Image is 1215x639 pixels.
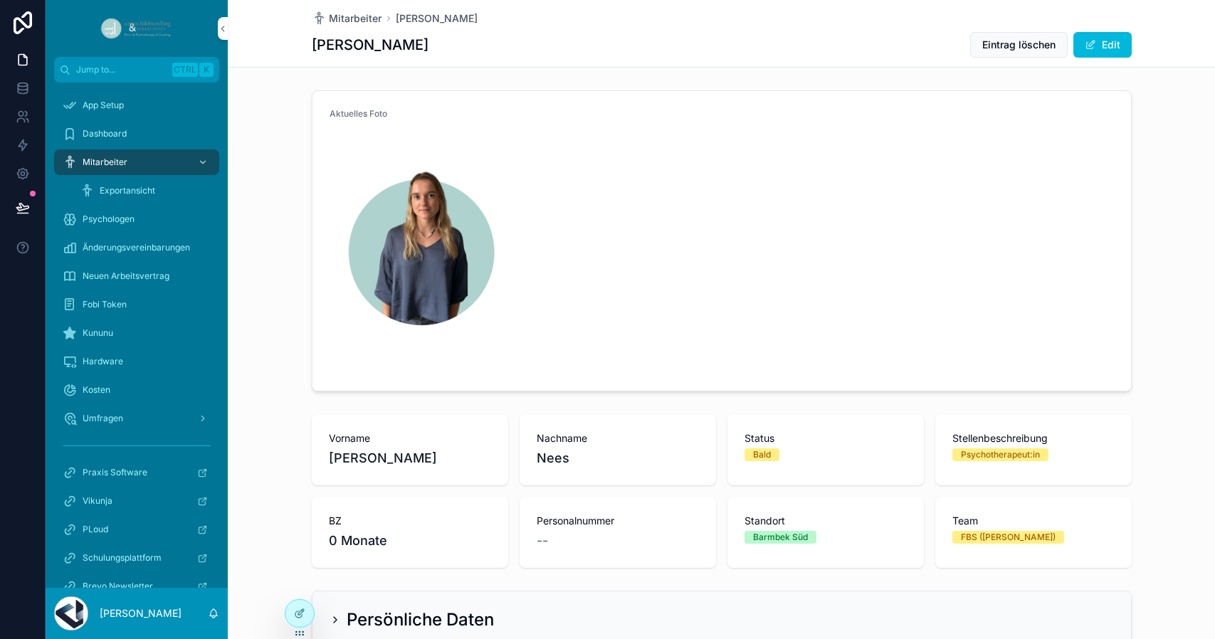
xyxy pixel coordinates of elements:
[329,531,491,551] span: 0 Monate
[54,320,219,346] a: Kununu
[537,514,699,528] span: Personalnummer
[54,406,219,431] a: Umfragen
[100,185,155,196] span: Exportansicht
[83,467,147,478] span: Praxis Software
[537,431,699,445] span: Nachname
[54,93,219,118] a: App Setup
[312,35,428,55] h1: [PERSON_NAME]
[329,431,491,445] span: Vorname
[54,263,219,289] a: Neuen Arbeitsvertrag
[54,488,219,514] a: Vikunja
[54,149,219,175] a: Mitarbeiter
[54,377,219,403] a: Kosten
[54,235,219,260] a: Änderungsvereinbarungen
[83,581,153,592] span: Brevo Newsletter
[347,608,494,631] h2: Persönliche Daten
[329,448,491,468] span: [PERSON_NAME]
[76,64,167,75] span: Jump to...
[100,606,182,620] p: [PERSON_NAME]
[172,63,198,77] span: Ctrl
[1073,32,1132,58] button: Edit
[329,514,491,528] span: BZ
[753,448,771,461] div: Bald
[396,11,478,26] a: [PERSON_NAME]
[99,17,174,40] img: App logo
[537,448,699,468] span: Nees
[330,108,387,119] span: Aktuelles Foto
[961,531,1056,544] div: FBS ([PERSON_NAME])
[83,384,110,396] span: Kosten
[54,57,219,83] button: Jump to...CtrlK
[54,206,219,232] a: Psychologen
[54,121,219,147] a: Dashboard
[83,413,123,424] span: Umfragen
[83,356,123,367] span: Hardware
[83,299,127,310] span: Fobi Token
[745,431,907,445] span: Status
[961,448,1040,461] div: Psychotherapeut:in
[54,517,219,542] a: PLoud
[71,178,219,204] a: Exportansicht
[83,524,108,535] span: PLoud
[54,349,219,374] a: Hardware
[83,270,169,282] span: Neuen Arbeitsvertrag
[329,11,382,26] span: Mitarbeiter
[46,83,228,588] div: scrollable content
[537,531,548,551] span: --
[83,552,162,564] span: Schulungsplattform
[83,128,127,139] span: Dashboard
[312,11,382,26] a: Mitarbeiter
[54,574,219,599] a: Brevo Newsletter
[54,460,219,485] a: Praxis Software
[201,64,212,75] span: K
[83,157,127,168] span: Mitarbeiter
[745,514,907,528] span: Standort
[83,327,113,339] span: Kununu
[753,531,808,544] div: Barmbek Süd
[952,431,1115,445] span: Stellenbeschreibung
[83,495,112,507] span: Vikunja
[970,32,1068,58] button: Eintrag löschen
[83,213,135,225] span: Psychologen
[982,38,1056,52] span: Eintrag löschen
[54,292,219,317] a: Fobi Token
[83,100,124,111] span: App Setup
[54,545,219,571] a: Schulungsplattform
[330,135,517,369] img: Foto%20f%C3%BCr%20Website_Nees_Isabella.png
[83,242,190,253] span: Änderungsvereinbarungen
[952,514,1115,528] span: Team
